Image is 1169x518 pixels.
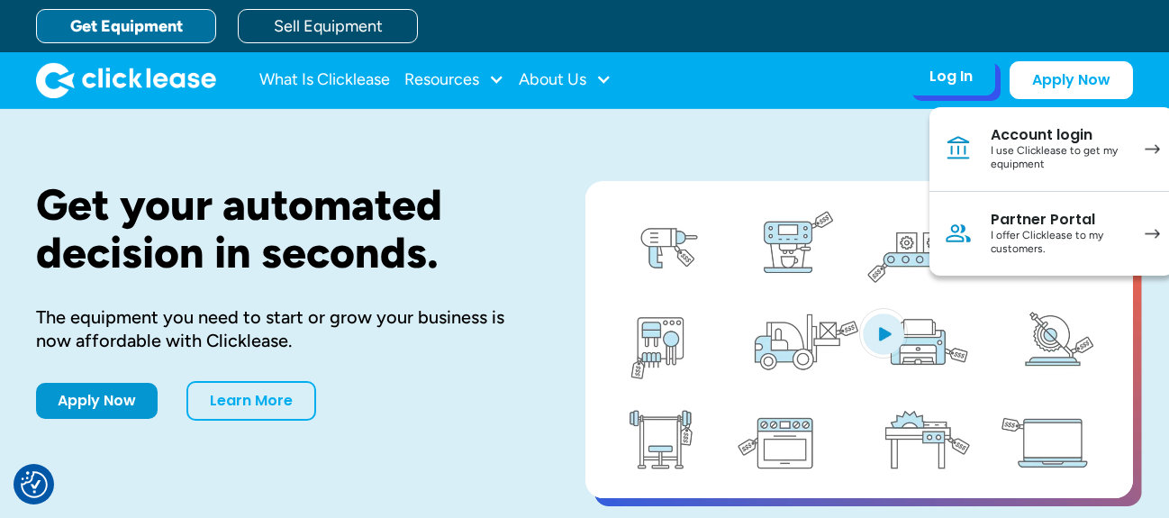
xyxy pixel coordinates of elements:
div: Log In [929,68,973,86]
div: Resources [404,62,504,98]
div: The equipment you need to start or grow your business is now affordable with Clicklease. [36,305,528,352]
a: Get Equipment [36,9,216,43]
div: Partner Portal [991,211,1127,229]
img: arrow [1145,229,1160,239]
h1: Get your automated decision in seconds. [36,181,528,277]
div: I offer Clicklease to my customers. [991,229,1127,257]
a: What Is Clicklease [259,62,390,98]
img: arrow [1145,144,1160,154]
img: Revisit consent button [21,471,48,498]
img: Blue play button logo on a light blue circular background [859,308,908,359]
a: Sell Equipment [238,9,418,43]
a: Learn More [186,381,316,421]
a: Apply Now [1010,61,1133,99]
img: Person icon [944,219,973,248]
img: Clicklease logo [36,62,216,98]
img: Bank icon [944,134,973,163]
a: open lightbox [585,181,1133,498]
div: Account login [991,126,1127,144]
a: Apply Now [36,383,158,419]
a: home [36,62,216,98]
div: About Us [519,62,612,98]
button: Consent Preferences [21,471,48,498]
div: I use Clicklease to get my equipment [991,144,1127,172]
